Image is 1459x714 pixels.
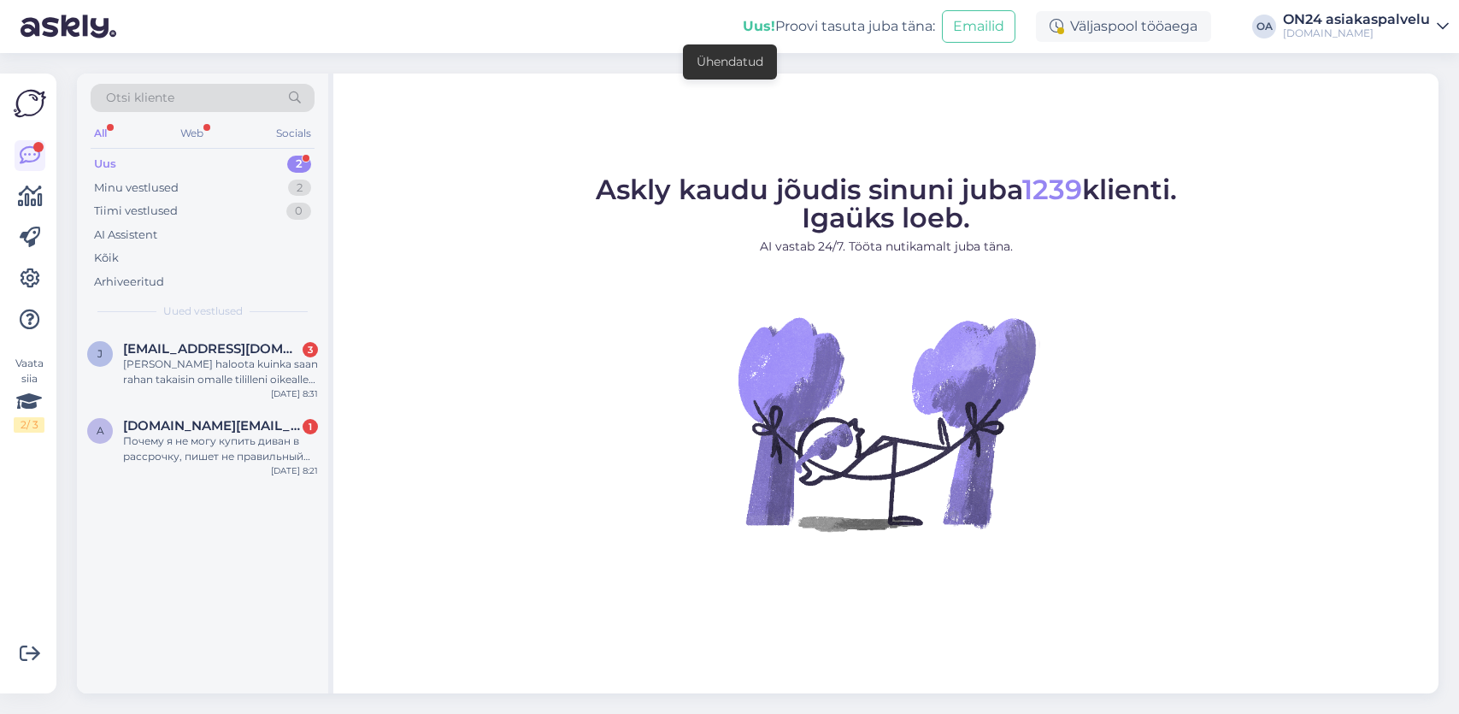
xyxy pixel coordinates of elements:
[97,347,103,360] span: j
[303,419,318,434] div: 1
[288,180,311,197] div: 2
[91,122,110,145] div: All
[177,122,207,145] div: Web
[271,387,318,400] div: [DATE] 8:31
[942,10,1015,43] button: Emailid
[596,238,1177,256] p: AI vastab 24/7. Tööta nutikamalt juba täna.
[303,342,318,357] div: 3
[1252,15,1276,38] div: OA
[163,304,243,319] span: Uued vestlused
[123,357,318,387] div: [PERSON_NAME] haloota kuinka saan rahan takaisin omalle tililleni oikealle tilille?
[106,89,174,107] span: Otsi kliente
[94,203,178,220] div: Tiimi vestlused
[697,53,763,71] div: Ühendatud
[732,269,1040,577] img: No Chat active
[94,180,179,197] div: Minu vestlused
[14,417,44,433] div: 2 / 3
[596,173,1177,234] span: Askly kaudu jõudis sinuni juba klienti. Igaüks loeb.
[94,156,116,173] div: Uus
[1283,13,1449,40] a: ON24 asiakaspalvelu[DOMAIN_NAME]
[94,274,164,291] div: Arhiveeritud
[273,122,315,145] div: Socials
[743,18,775,34] b: Uus!
[271,464,318,477] div: [DATE] 8:21
[123,341,301,357] span: jimi.lilja96@gmail.com
[94,227,157,244] div: AI Assistent
[97,424,104,437] span: a
[123,434,318,464] div: Почему я не могу купить диван в рассрочку, пишет не правильный адрес
[1036,11,1211,42] div: Väljaspool tööaega
[286,203,311,220] div: 0
[94,250,119,267] div: Kõik
[1022,173,1082,206] span: 1239
[287,156,311,173] div: 2
[1283,27,1430,40] div: [DOMAIN_NAME]
[123,418,301,434] span: aks.xxx@hotmail.com
[14,87,46,120] img: Askly Logo
[1283,13,1430,27] div: ON24 asiakaspalvelu
[743,16,935,37] div: Proovi tasuta juba täna:
[14,356,44,433] div: Vaata siia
